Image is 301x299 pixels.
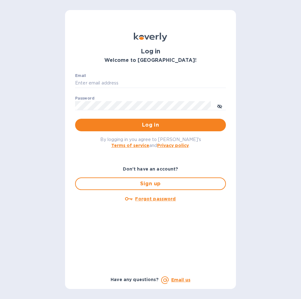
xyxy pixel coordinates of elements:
h3: Welcome to [GEOGRAPHIC_DATA]! [75,57,226,63]
button: Log in [75,119,226,131]
u: Forgot password [135,196,176,201]
input: Enter email address [75,79,226,88]
label: Password [75,96,94,100]
span: Log in [80,121,221,129]
a: Email us [171,277,190,282]
b: Have any questions? [111,277,159,282]
b: Don't have an account? [123,166,178,171]
button: Sign up [75,177,226,190]
span: Sign up [81,180,220,188]
label: Email [75,74,86,78]
a: Privacy policy [157,143,189,148]
button: toggle password visibility [213,100,226,112]
span: By logging in you agree to [PERSON_NAME]'s and . [100,137,201,148]
img: Koverly [134,33,167,41]
a: Terms of service [111,143,149,148]
h1: Log in [75,48,226,55]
